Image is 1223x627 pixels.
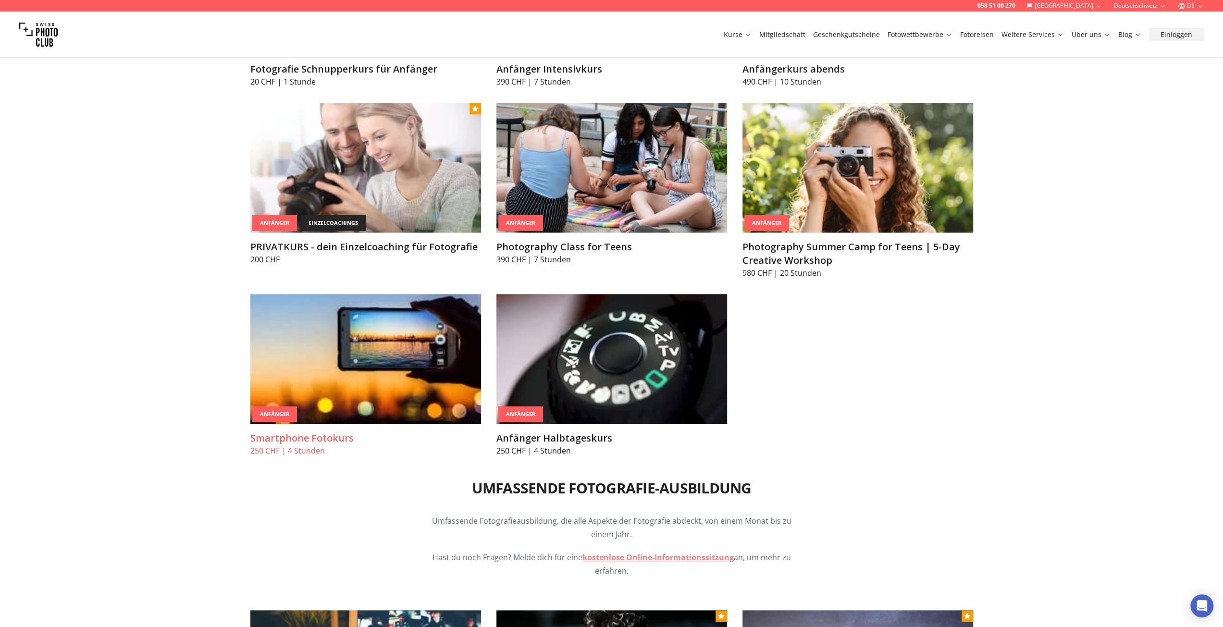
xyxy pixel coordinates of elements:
p: 390 CHF | 7 Stunden [496,76,727,87]
img: PRIVATKURS - dein Einzelcoaching für Fotografie [250,103,481,233]
a: Weitere Services [1001,30,1064,39]
a: Über uns [1072,30,1111,39]
h3: Fotografie Schnupperkurs für Anfänger [250,62,481,76]
div: Open Intercom Messenger [1190,594,1213,617]
img: Photography Class for Teens [496,103,727,233]
img: Photography Summer Camp for Teens | 5-Day Creative Workshop [742,103,973,233]
a: Mitgliedschaft [759,30,805,39]
div: Anfänger [252,406,297,422]
div: einzelcoachings [301,215,366,231]
a: Anfänger HalbtageskursAnfängerAnfänger Halbtageskurs250 CHF | 4 Stunden [496,294,727,456]
h2: Umfassende Fotografie-Ausbildung [472,479,752,497]
a: kostenlose Online-Informationssitzung [582,552,734,563]
h3: Anfänger Halbtageskurs [496,431,727,445]
p: 390 CHF | 7 Stunden [496,254,727,265]
button: Mitgliedschaft [755,28,809,41]
p: 250 CHF | 4 Stunden [496,445,727,456]
a: Photography Class for TeensAnfängerPhotography Class for Teens390 CHF | 7 Stunden [496,103,727,265]
a: Fotowettbewerbe [888,30,952,39]
a: Fotoreisen [960,30,994,39]
button: Geschenkgutscheine [809,28,884,41]
a: Photography Summer Camp for Teens | 5-Day Creative WorkshopAnfängerPhotography Summer Camp for Te... [742,103,973,279]
h3: Photography Class for Teens [496,240,727,254]
button: Über uns [1068,28,1114,41]
h3: Smartphone Fotokurs [250,431,481,445]
a: Blog [1118,30,1141,39]
a: Kurse [724,30,752,39]
button: Fotoreisen [956,28,998,41]
a: Geschenkgutscheine [813,30,880,39]
img: Smartphone Fotokurs [250,294,481,424]
p: Umfassende Fotografieausbildung, die alle Aspekte der Fotografie abdeckt, von einem Monat bis zu ... [427,514,796,541]
p: 250 CHF | 4 Stunden [250,445,481,456]
p: 490 CHF | 10 Stunden [742,76,973,87]
button: Blog [1114,28,1145,41]
p: 20 CHF | 1 Stunde [250,76,481,87]
a: PRIVATKURS - dein Einzelcoaching für FotografieAnfängereinzelcoachingsPRIVATKURS - dein Einzelcoa... [250,103,481,265]
h3: PRIVATKURS - dein Einzelcoaching für Fotografie [250,240,481,254]
button: Fotowettbewerbe [884,28,956,41]
p: 980 CHF | 20 Stunden [742,267,973,279]
div: Anfänger [498,215,543,231]
p: 200 CHF [250,254,481,265]
p: Hast du noch Fragen? Melde dich für eine an, um mehr zu erfahren. [427,551,796,578]
h3: Anfängerkurs abends [742,62,973,76]
button: Weitere Services [998,28,1068,41]
div: Anfänger [498,406,543,422]
img: Anfänger Halbtageskurs [496,294,727,424]
div: Anfänger [744,215,789,231]
h3: Anfänger Intensivkurs [496,62,727,76]
a: Smartphone FotokursAnfängerSmartphone Fotokurs250 CHF | 4 Stunden [250,294,481,456]
div: Anfänger [252,215,297,231]
img: Swiss photo club [19,15,58,54]
a: 058 51 00 270 [977,2,1015,10]
button: Kurse [720,28,755,41]
h3: Photography Summer Camp for Teens | 5-Day Creative Workshop [742,240,973,267]
button: Einloggen [1149,28,1204,41]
